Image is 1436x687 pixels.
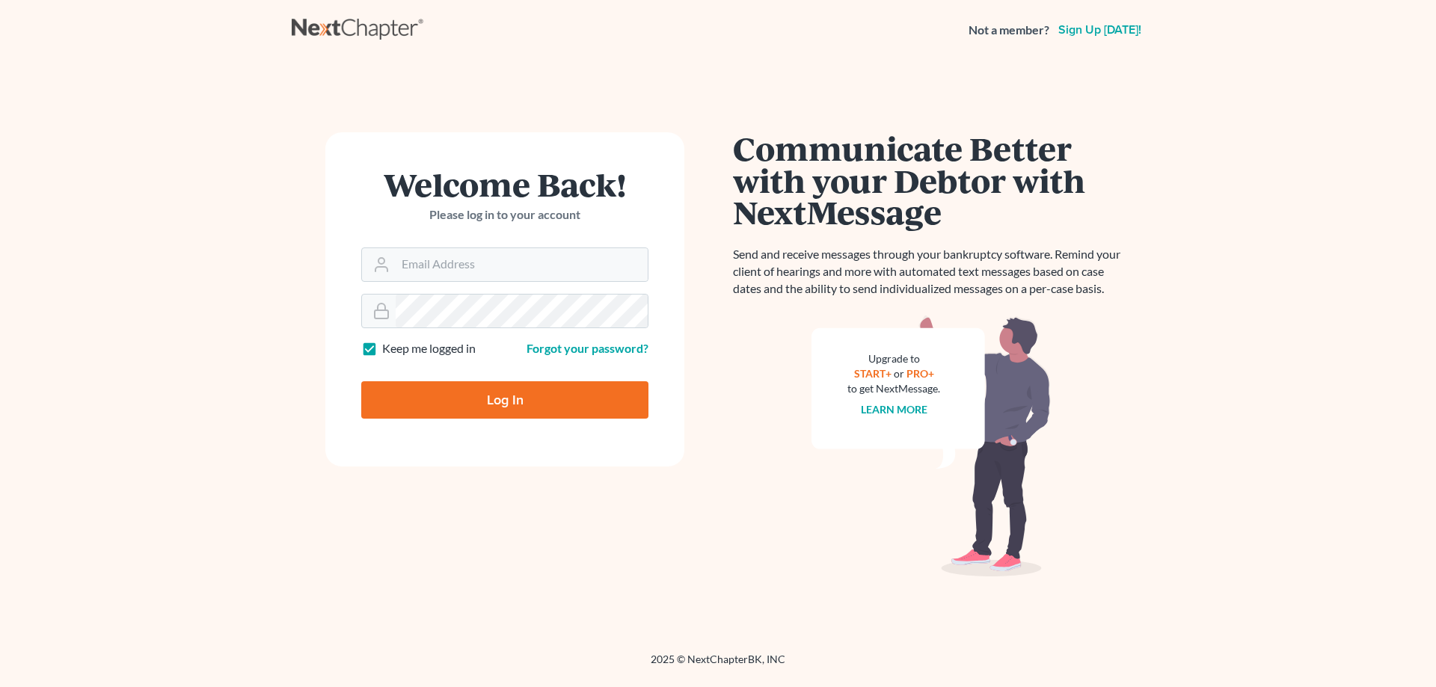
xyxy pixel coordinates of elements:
[361,206,648,224] p: Please log in to your account
[527,341,648,355] a: Forgot your password?
[847,351,940,366] div: Upgrade to
[361,381,648,419] input: Log In
[861,403,927,416] a: Learn more
[733,246,1129,298] p: Send and receive messages through your bankruptcy software. Remind your client of hearings and mo...
[854,367,892,380] a: START+
[894,367,904,380] span: or
[811,315,1051,577] img: nextmessage_bg-59042aed3d76b12b5cd301f8e5b87938c9018125f34e5fa2b7a6b67550977c72.svg
[361,168,648,200] h1: Welcome Back!
[1055,24,1144,36] a: Sign up [DATE]!
[733,132,1129,228] h1: Communicate Better with your Debtor with NextMessage
[969,22,1049,39] strong: Not a member?
[847,381,940,396] div: to get NextMessage.
[906,367,934,380] a: PRO+
[396,248,648,281] input: Email Address
[292,652,1144,679] div: 2025 © NextChapterBK, INC
[382,340,476,357] label: Keep me logged in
